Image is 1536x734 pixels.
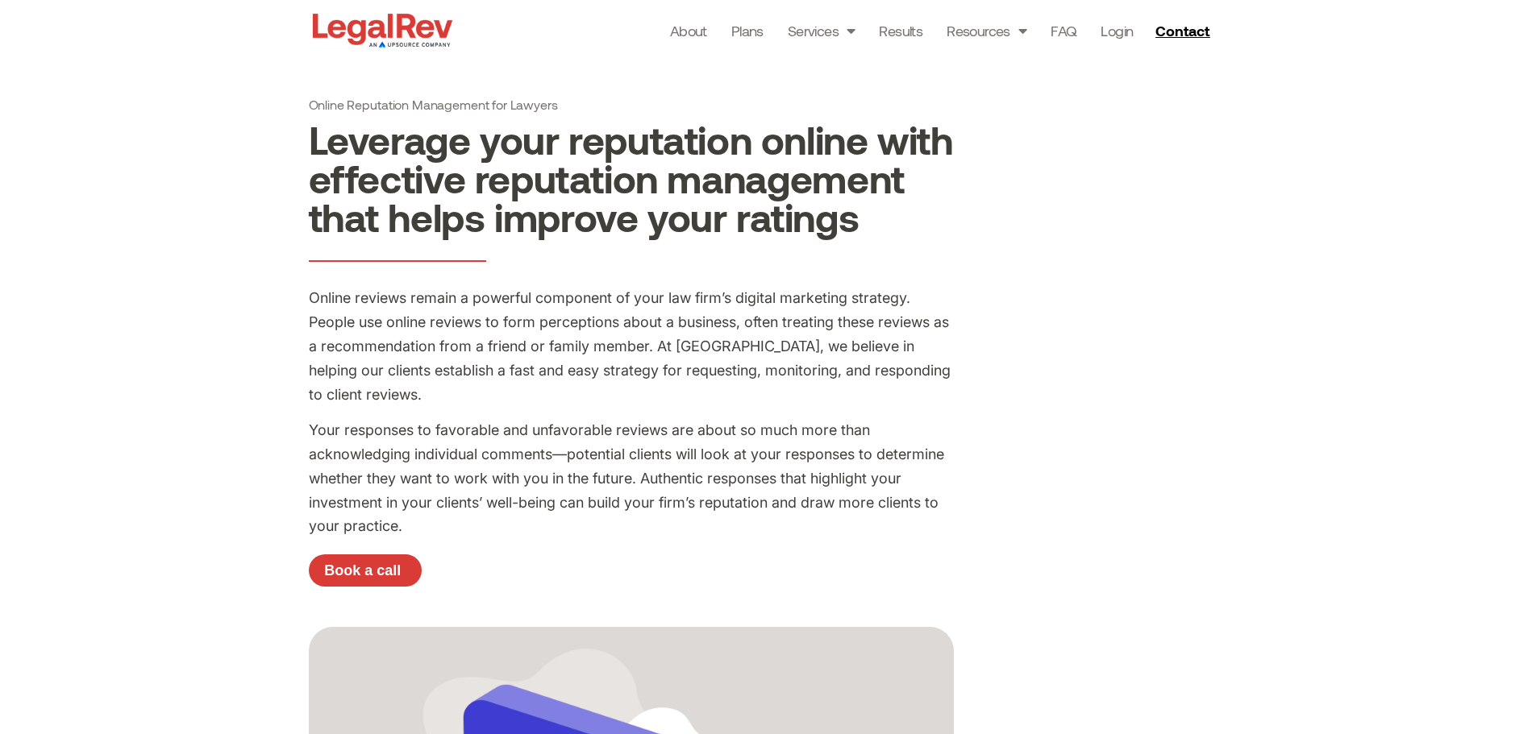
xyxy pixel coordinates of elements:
span: Contact [1155,23,1209,38]
h1: Online Reputation Management for Lawyers [309,97,954,112]
a: Login [1101,19,1133,42]
p: Online reviews remain a powerful component of your law firm’s digital marketing strategy. People ... [309,286,954,406]
a: Contact [1149,18,1220,44]
a: Resources [947,19,1026,42]
p: Your responses to favorable and unfavorable reviews are about so much more than acknowledging ind... [309,418,954,538]
a: Results [879,19,922,42]
a: FAQ [1051,19,1076,42]
a: Plans [731,19,764,42]
a: Book a call [309,554,422,587]
h2: Leverage your reputation online with effective reputation management that helps improve your ratings [309,120,954,236]
a: About [670,19,707,42]
a: Services [788,19,855,42]
span: Book a call [324,563,401,578]
nav: Menu [670,19,1134,42]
